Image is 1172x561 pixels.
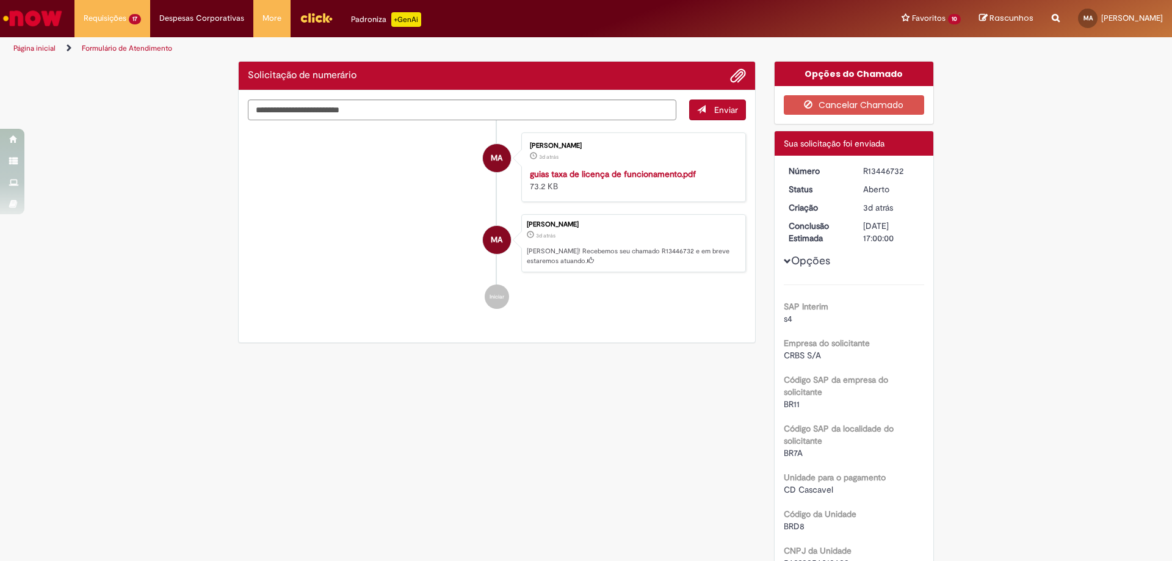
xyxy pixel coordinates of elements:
[248,100,676,120] textarea: Digite sua mensagem aqui...
[863,202,893,213] time: 26/08/2025 08:42:21
[780,201,855,214] dt: Criação
[536,232,555,239] time: 26/08/2025 08:42:21
[491,225,502,255] span: MA
[784,509,856,519] b: Código da Unidade
[784,301,828,312] b: SAP Interim
[780,165,855,177] dt: Número
[912,12,946,24] span: Favoritos
[775,62,934,86] div: Opções do Chamado
[863,202,893,213] span: 3d atrás
[780,220,855,244] dt: Conclusão Estimada
[539,153,559,161] span: 3d atrás
[784,423,894,446] b: Código SAP da localidade do solicitante
[784,521,805,532] span: BRD8
[714,104,738,115] span: Enviar
[248,214,746,273] li: Marcele Cristine Assis
[82,43,172,53] a: Formulário de Atendimento
[863,183,920,195] div: Aberto
[159,12,244,24] span: Despesas Corporativas
[84,12,126,24] span: Requisições
[780,183,855,195] dt: Status
[784,374,888,397] b: Código SAP da empresa do solicitante
[784,447,803,458] span: BR7A
[784,399,800,410] span: BR11
[784,545,852,556] b: CNPJ da Unidade
[262,12,281,24] span: More
[483,144,511,172] div: Marcele Cristine Assis
[863,220,920,244] div: [DATE] 17:00:00
[248,120,746,322] ul: Histórico de tíquete
[784,350,821,361] span: CRBS S/A
[539,153,559,161] time: 26/08/2025 08:42:17
[784,138,884,149] span: Sua solicitação foi enviada
[784,338,870,349] b: Empresa do solicitante
[784,95,925,115] button: Cancelar Chamado
[730,68,746,84] button: Adicionar anexos
[863,165,920,177] div: R13446732
[784,313,792,324] span: s4
[1101,13,1163,23] span: [PERSON_NAME]
[13,43,56,53] a: Página inicial
[9,37,772,60] ul: Trilhas de página
[391,12,421,27] p: +GenAi
[784,472,886,483] b: Unidade para o pagamento
[1083,14,1093,22] span: MA
[300,9,333,27] img: click_logo_yellow_360x200.png
[483,226,511,254] div: Marcele Cristine Assis
[536,232,555,239] span: 3d atrás
[527,247,739,266] p: [PERSON_NAME]! Recebemos seu chamado R13446732 e em breve estaremos atuando.
[491,143,502,173] span: MA
[129,14,141,24] span: 17
[948,14,961,24] span: 10
[527,221,739,228] div: [PERSON_NAME]
[784,484,833,495] span: CD Cascavel
[989,12,1033,24] span: Rascunhos
[863,201,920,214] div: 26/08/2025 08:42:21
[248,70,356,81] h2: Solicitação de numerário Histórico de tíquete
[689,100,746,120] button: Enviar
[1,6,64,31] img: ServiceNow
[530,168,733,192] div: 73.2 KB
[979,13,1033,24] a: Rascunhos
[530,142,733,150] div: [PERSON_NAME]
[530,168,696,179] a: guias taxa de licença de funcionamento.pdf
[351,12,421,27] div: Padroniza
